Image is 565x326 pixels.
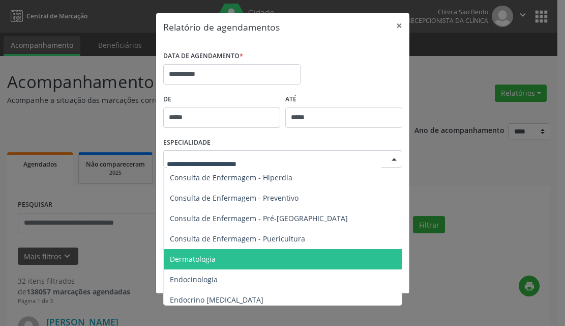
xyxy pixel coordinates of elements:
span: Consulta de Enfermagem - Hiperdia [170,173,292,182]
label: ATÉ [285,92,402,107]
span: Endocrino [MEDICAL_DATA] [170,295,263,305]
button: Close [389,13,409,38]
label: ESPECIALIDADE [163,135,211,151]
span: Consulta de Enfermagem - Puericultura [170,234,305,243]
h5: Relatório de agendamentos [163,20,280,34]
label: De [163,92,280,107]
span: Consulta de Enfermagem - Preventivo [170,193,299,203]
span: Endocinologia [170,275,218,284]
label: DATA DE AGENDAMENTO [163,48,243,64]
span: Dermatologia [170,254,216,264]
span: Consulta de Enfermagem - Pré-[GEOGRAPHIC_DATA] [170,213,348,223]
